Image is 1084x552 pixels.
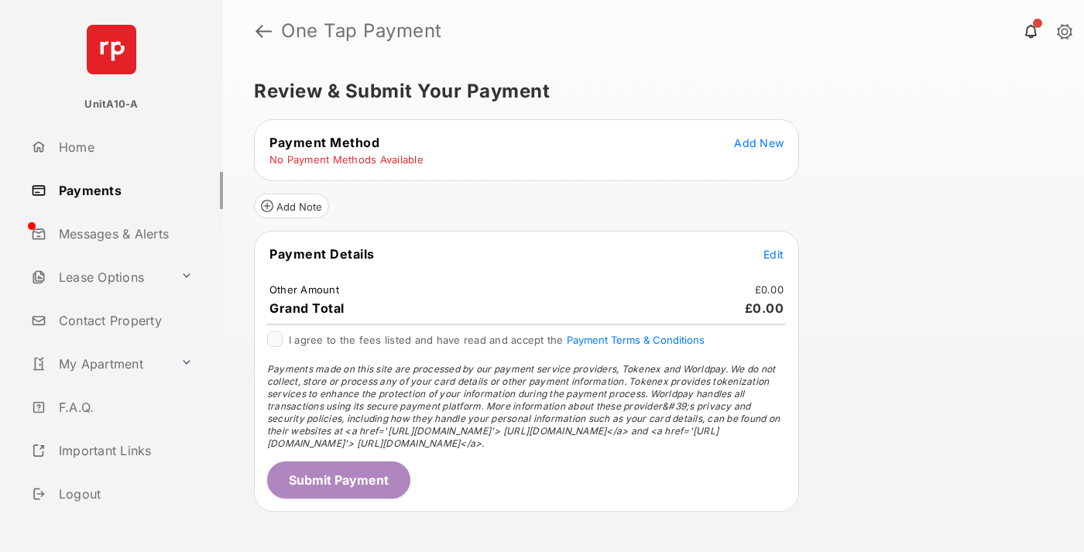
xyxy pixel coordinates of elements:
[267,461,410,499] button: Submit Payment
[25,129,223,166] a: Home
[754,283,784,297] td: £0.00
[763,248,784,261] span: Edit
[254,82,1041,101] h5: Review & Submit Your Payment
[289,334,705,346] span: I agree to the fees listed and have read and accept the
[734,135,784,150] button: Add New
[267,363,780,449] span: Payments made on this site are processed by our payment service providers, Tokenex and Worldpay. ...
[763,246,784,262] button: Edit
[25,215,223,252] a: Messages & Alerts
[734,136,784,149] span: Add New
[25,259,174,296] a: Lease Options
[25,432,199,469] a: Important Links
[84,97,138,112] p: UnitA10-A
[25,345,174,382] a: My Apartment
[269,283,340,297] td: Other Amount
[25,302,223,339] a: Contact Property
[269,135,379,150] span: Payment Method
[269,246,375,262] span: Payment Details
[567,334,705,346] button: I agree to the fees listed and have read and accept the
[87,25,136,74] img: svg+xml;base64,PHN2ZyB4bWxucz0iaHR0cDovL3d3dy53My5vcmcvMjAwMC9zdmciIHdpZHRoPSI2NCIgaGVpZ2h0PSI2NC...
[25,475,223,513] a: Logout
[254,194,329,218] button: Add Note
[269,153,424,166] td: No Payment Methods Available
[269,300,345,316] span: Grand Total
[25,389,223,426] a: F.A.Q.
[281,22,442,40] strong: One Tap Payment
[25,172,223,209] a: Payments
[745,300,784,316] span: £0.00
